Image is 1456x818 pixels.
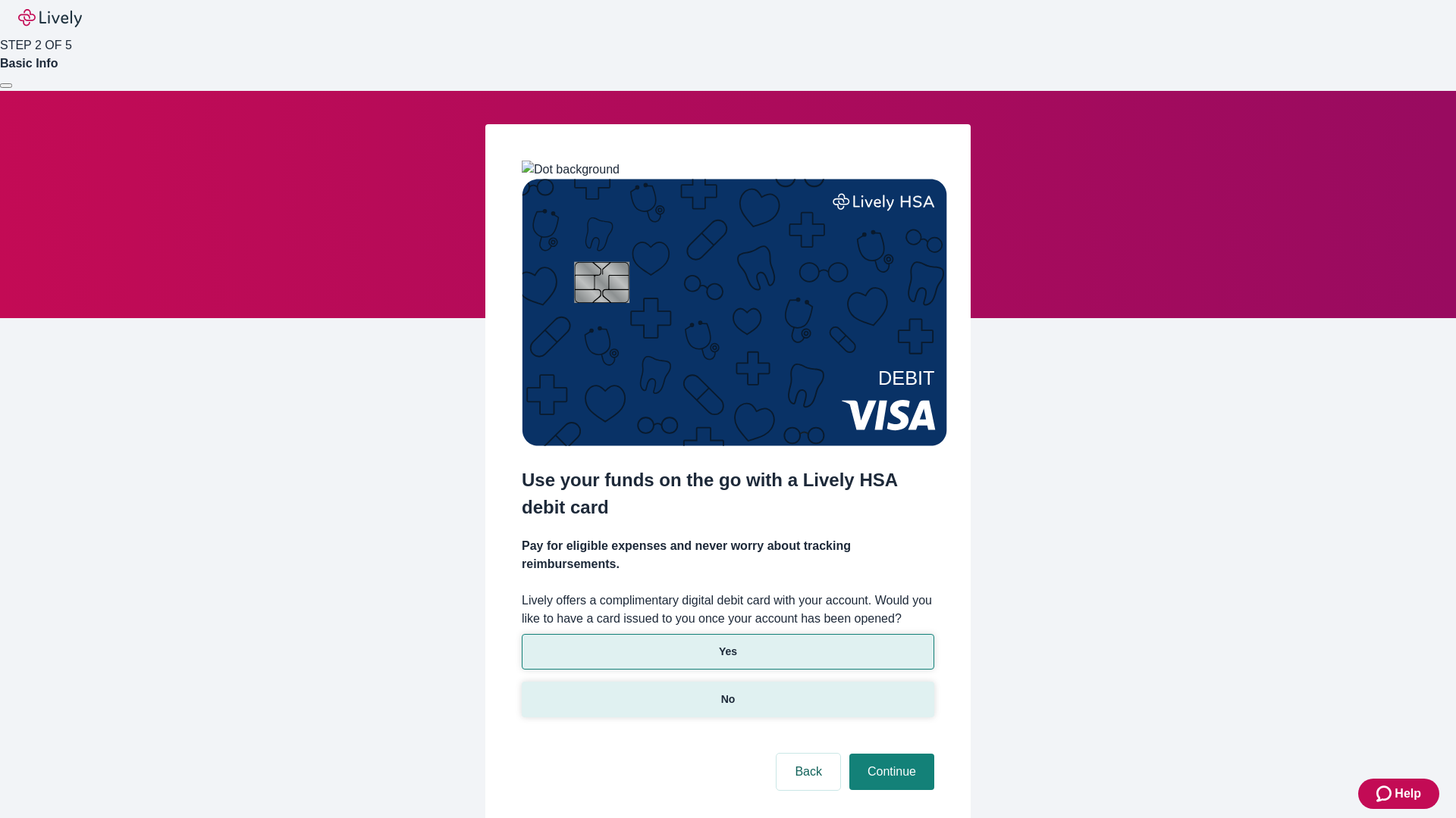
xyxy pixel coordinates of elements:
[1376,785,1395,803] svg: Zendesk support icon
[719,644,737,660] p: Yes
[522,161,620,179] img: Dot background
[849,754,934,790] button: Continue
[1395,785,1421,803] span: Help
[522,467,934,521] h2: Use your funds on the go with a Lively HSA debit card
[522,592,934,628] label: Lively offers a complimentary digital debit card with your account. Would you like to have a card...
[18,9,82,27] img: Lively
[522,682,934,717] button: No
[721,692,736,707] p: No
[1358,779,1439,809] button: Zendesk support iconHelp
[777,754,840,790] button: Back
[522,537,934,573] h4: Pay for eligible expenses and never worry about tracking reimbursements.
[522,179,947,446] img: Debit card
[522,634,934,670] button: Yes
